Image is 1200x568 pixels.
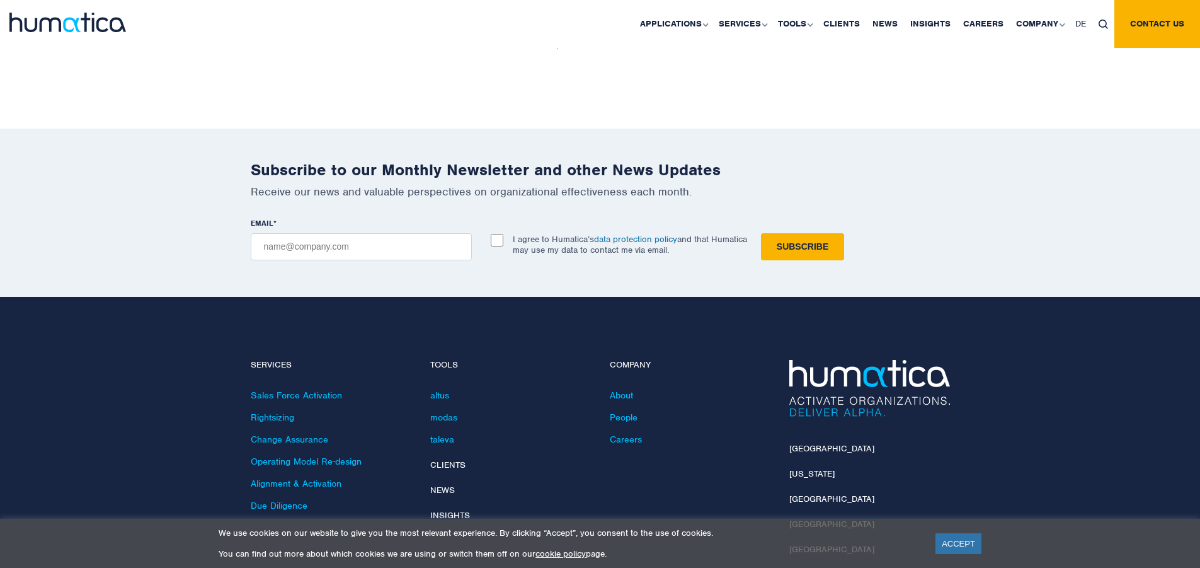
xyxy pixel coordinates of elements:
a: modas [430,412,457,423]
span: DE [1075,18,1086,29]
img: Humatica [789,360,950,417]
a: Due Diligence [251,500,307,511]
a: Operating Model Re-design [251,456,362,467]
a: People [610,412,637,423]
a: Careers [610,434,642,445]
a: Insights [430,510,470,521]
input: name@company.com [251,233,472,260]
a: taleva [430,434,454,445]
p: Receive our news and valuable perspectives on organizational effectiveness each month. [251,185,950,199]
a: data protection policy [594,234,677,245]
img: search_icon [1099,20,1108,29]
p: I agree to Humatica’s and that Humatica may use my data to contact me via email. [513,234,747,255]
h4: Company [610,360,770,371]
input: I agree to Humatica’sdata protection policyand that Humatica may use my data to contact me via em... [491,234,503,246]
span: EMAIL [251,218,273,228]
p: We use cookies on our website to give you the most relevant experience. By clicking “Accept”, you... [219,528,920,538]
img: logo [9,13,126,32]
a: [GEOGRAPHIC_DATA] [789,443,874,454]
a: News [430,485,455,496]
p: You can find out more about which cookies we are using or switch them off on our page. [219,548,920,559]
a: cookie policy [535,548,586,559]
a: [GEOGRAPHIC_DATA] [789,494,874,504]
a: Rightsizing [251,412,294,423]
a: About [610,390,633,401]
a: altus [430,390,449,401]
a: ACCEPT [935,533,981,554]
a: Sales Force Activation [251,390,342,401]
h4: Services [251,360,411,371]
a: [US_STATE] [789,468,835,479]
a: Alignment & Activation [251,478,341,489]
a: Clients [430,460,466,470]
h4: Tools [430,360,591,371]
a: Change Assurance [251,434,328,445]
h2: Subscribe to our Monthly Newsletter and other News Updates [251,160,950,180]
input: Subscribe [761,233,844,260]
